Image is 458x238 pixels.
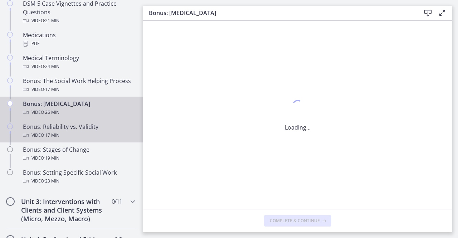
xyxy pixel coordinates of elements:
[44,154,59,162] span: · 19 min
[23,62,135,71] div: Video
[285,123,311,132] p: Loading...
[270,218,320,224] span: Complete & continue
[23,16,135,25] div: Video
[23,31,135,48] div: Medications
[44,131,59,140] span: · 17 min
[23,145,135,162] div: Bonus: Stages of Change
[23,168,135,185] div: Bonus: Setting Specific Social Work
[23,108,135,117] div: Video
[23,85,135,94] div: Video
[149,9,409,17] h3: Bonus: [MEDICAL_DATA]
[44,108,59,117] span: · 26 min
[23,77,135,94] div: Bonus: The Social Work Helping Process
[285,98,311,115] div: 1
[23,154,135,162] div: Video
[112,197,122,206] span: 0 / 11
[23,131,135,140] div: Video
[23,39,135,48] div: PDF
[44,62,59,71] span: · 24 min
[23,122,135,140] div: Bonus: Reliability vs. Validity
[264,215,331,227] button: Complete & continue
[23,99,135,117] div: Bonus: [MEDICAL_DATA]
[44,177,59,185] span: · 23 min
[23,177,135,185] div: Video
[21,197,108,223] h2: Unit 3: Interventions with Clients and Client Systems (Micro, Mezzo, Macro)
[23,54,135,71] div: Medical Terminology
[44,16,59,25] span: · 21 min
[44,85,59,94] span: · 17 min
